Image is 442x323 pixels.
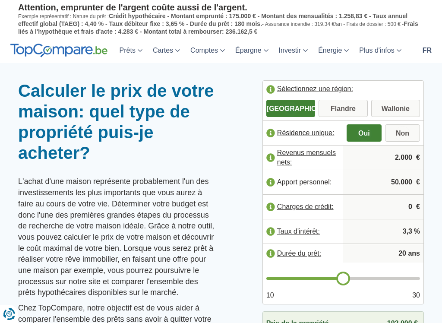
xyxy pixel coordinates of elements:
[416,177,420,187] span: €
[347,146,420,169] input: |
[263,173,343,192] label: Apport personnel:
[347,124,382,142] label: Oui
[18,2,424,13] p: Attention, emprunter de l'argent coûte aussi de l'argent.
[274,38,313,63] a: Investir
[148,38,185,63] a: Cartes
[354,38,406,63] a: Plus d'infos
[263,148,343,167] label: Revenus mensuels nets:
[347,220,420,243] input: |
[414,227,420,237] span: %
[18,20,418,35] span: Frais liés à l'hypothèque et frais d'acte : 4.283 € - Montant total à rembourser: 236.162,5 €
[263,123,343,142] label: Résidence unique:
[385,124,420,142] label: Non
[347,195,420,218] input: |
[18,13,424,35] p: Exemple représentatif : Nature du prêt : - Assurance incendie : 319.34 €/an - Frais de dossier : ...
[266,291,274,301] span: 10
[18,13,407,27] span: Crédit hypothécaire - Montant emprunté : 175.000 € - Montant des mensualités : 1.258,83 € - Taux ...
[114,38,148,63] a: Prêts
[263,197,343,216] label: Charges de crédit:
[416,202,420,212] span: €
[371,100,420,117] label: Wallonie
[10,44,107,57] img: TopCompare
[319,100,367,117] label: Flandre
[185,38,230,63] a: Comptes
[417,38,437,63] a: fr
[263,244,343,263] label: Durée du prêt:
[266,100,315,117] label: [GEOGRAPHIC_DATA]
[18,176,215,298] p: L'achat d'une maison représente probablement l'un des investissements les plus importants que vou...
[347,171,420,194] input: |
[18,80,215,163] h1: Calculer le prix de votre maison: quel type de propriété puis-je acheter?
[416,153,420,163] span: €
[408,249,420,259] span: ans
[263,222,343,241] label: Taux d'intérêt:
[313,38,354,63] a: Énergie
[230,38,274,63] a: Épargne
[263,81,423,100] label: Sélectionnez une région:
[412,291,420,301] span: 30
